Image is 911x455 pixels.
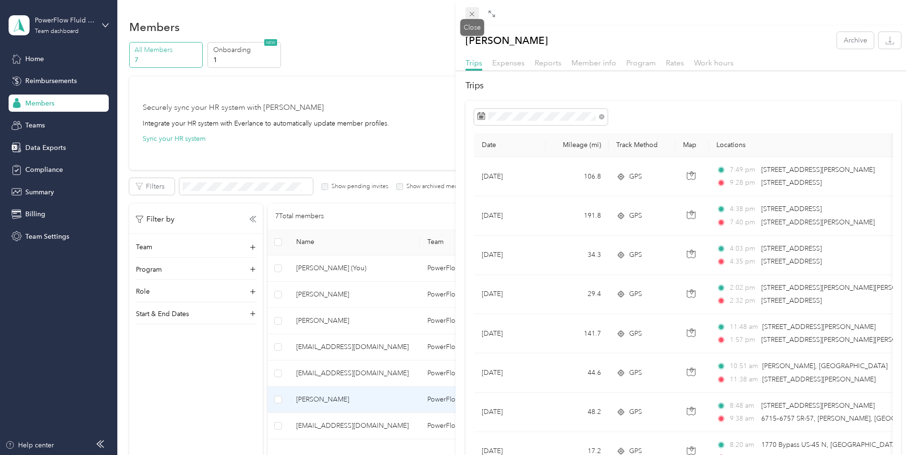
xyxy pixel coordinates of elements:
span: Work hours [694,58,734,67]
span: GPS [629,250,642,260]
span: 2:32 pm [730,296,757,306]
span: Trips [466,58,482,67]
span: GPS [629,289,642,299]
h2: Trips [466,79,901,92]
span: 7:40 pm [730,217,757,228]
td: [DATE] [474,353,546,392]
span: [STREET_ADDRESS][PERSON_NAME] [762,323,876,331]
button: Archive [837,32,874,49]
p: [PERSON_NAME] [466,32,548,49]
span: [STREET_ADDRESS] [761,179,822,187]
span: 9:28 pm [730,178,757,188]
span: [STREET_ADDRESS] [761,257,822,265]
span: [STREET_ADDRESS] [761,205,822,213]
span: 1:57 pm [730,335,757,345]
span: 8:48 am [730,401,757,411]
span: [STREET_ADDRESS][PERSON_NAME] [761,166,875,174]
span: Expenses [492,58,525,67]
td: 191.8 [546,196,609,235]
span: GPS [629,328,642,339]
span: [STREET_ADDRESS][PERSON_NAME] [761,402,875,410]
iframe: Everlance-gr Chat Button Frame [858,402,911,455]
span: Rates [666,58,684,67]
span: [STREET_ADDRESS] [761,296,822,305]
span: 4:35 pm [730,256,757,267]
td: 29.4 [546,275,609,314]
span: 11:38 am [730,374,758,385]
span: [PERSON_NAME], [GEOGRAPHIC_DATA] [762,362,888,370]
td: [DATE] [474,196,546,235]
th: Mileage (mi) [546,133,609,157]
td: [DATE] [474,157,546,196]
span: GPS [629,407,642,417]
div: Close [460,19,484,36]
td: [DATE] [474,275,546,314]
span: [STREET_ADDRESS] [761,244,822,253]
span: 4:38 pm [730,204,757,214]
span: GPS [629,368,642,378]
span: 7:49 pm [730,165,757,175]
span: [STREET_ADDRESS][PERSON_NAME] [761,218,875,226]
th: Date [474,133,546,157]
th: Track Method [609,133,675,157]
span: 10:51 am [730,361,758,371]
th: Map [675,133,709,157]
td: [DATE] [474,393,546,432]
span: GPS [629,211,642,221]
td: 44.6 [546,353,609,392]
span: Member info [571,58,616,67]
span: [STREET_ADDRESS][PERSON_NAME] [762,375,876,383]
td: [DATE] [474,236,546,275]
span: Program [626,58,656,67]
td: 48.2 [546,393,609,432]
td: 34.3 [546,236,609,275]
span: 8:20 am [730,440,757,450]
span: 11:48 am [730,322,758,332]
span: Reports [535,58,561,67]
td: 141.7 [546,314,609,353]
td: 106.8 [546,157,609,196]
span: 9:38 am [730,413,757,424]
td: [DATE] [474,314,546,353]
span: 4:03 pm [730,243,757,254]
span: 2:02 pm [730,283,757,293]
span: GPS [629,171,642,182]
